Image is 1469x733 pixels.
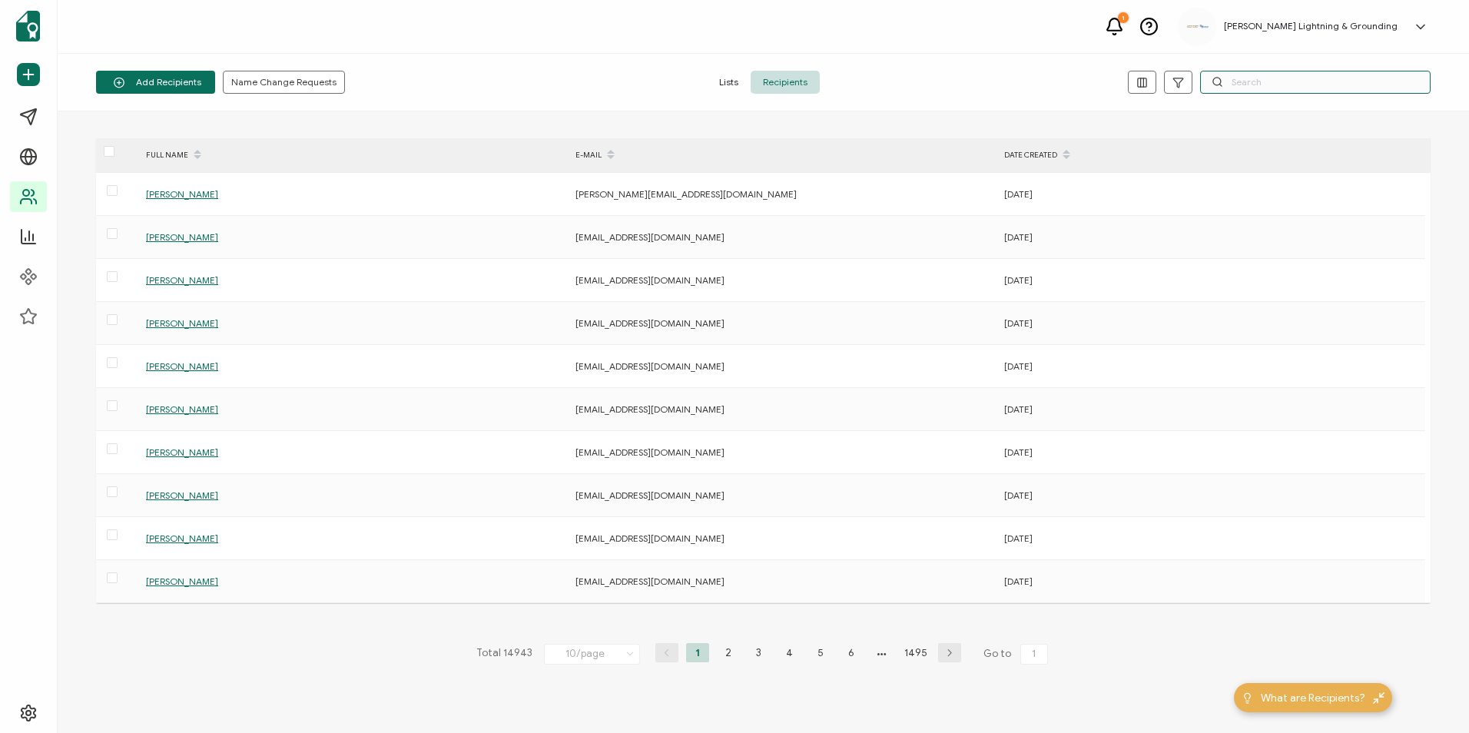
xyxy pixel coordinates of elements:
span: [DATE] [1004,446,1033,458]
span: [PERSON_NAME] [146,446,218,458]
img: aadcaf15-e79d-49df-9673-3fc76e3576c2.png [1185,24,1209,29]
span: Lists [707,71,751,94]
input: Search [1200,71,1431,94]
span: [PERSON_NAME] [146,274,218,286]
span: [DATE] [1004,317,1033,329]
span: [EMAIL_ADDRESS][DOMAIN_NAME] [575,489,725,501]
input: Select [544,644,640,665]
span: Go to [983,643,1051,665]
div: E-MAIL [568,142,996,168]
span: [PERSON_NAME] [146,188,218,200]
span: [PERSON_NAME] [146,532,218,544]
span: [EMAIL_ADDRESS][DOMAIN_NAME] [575,532,725,544]
span: [DATE] [1004,274,1033,286]
span: Recipients [751,71,820,94]
span: [PERSON_NAME] [146,489,218,501]
span: [EMAIL_ADDRESS][DOMAIN_NAME] [575,317,725,329]
span: [EMAIL_ADDRESS][DOMAIN_NAME] [575,274,725,286]
li: 1495 [901,643,930,662]
span: [PERSON_NAME] [146,317,218,329]
div: FULL NAME [138,142,568,168]
button: Add Recipients [96,71,215,94]
span: [EMAIL_ADDRESS][DOMAIN_NAME] [575,231,725,243]
iframe: Chat Widget [1392,659,1469,733]
span: [DATE] [1004,403,1033,415]
li: 2 [717,643,740,662]
span: [PERSON_NAME][EMAIL_ADDRESS][DOMAIN_NAME] [575,188,797,200]
button: Name Change Requests [223,71,345,94]
li: 3 [748,643,771,662]
span: [PERSON_NAME] [146,360,218,372]
span: Name Change Requests [231,78,337,87]
div: 1 [1118,12,1129,23]
img: sertifier-logomark-colored.svg [16,11,40,41]
span: [EMAIL_ADDRESS][DOMAIN_NAME] [575,403,725,415]
span: [DATE] [1004,231,1033,243]
span: [DATE] [1004,188,1033,200]
span: [PERSON_NAME] [146,403,218,415]
span: [PERSON_NAME] [146,231,218,243]
li: 1 [686,643,709,662]
span: [DATE] [1004,360,1033,372]
li: 4 [778,643,801,662]
span: [DATE] [1004,489,1033,501]
h5: [PERSON_NAME] Lightning & Grounding [1224,21,1398,32]
div: DATE CREATED [996,142,1425,168]
span: Total 14943 [476,643,532,665]
span: What are Recipients? [1261,690,1365,706]
span: [EMAIL_ADDRESS][DOMAIN_NAME] [575,575,725,587]
span: [EMAIL_ADDRESS][DOMAIN_NAME] [575,360,725,372]
span: [EMAIL_ADDRESS][DOMAIN_NAME] [575,446,725,458]
li: 6 [840,643,863,662]
img: minimize-icon.svg [1373,692,1384,704]
span: [DATE] [1004,575,1033,587]
span: [PERSON_NAME] [146,575,218,587]
li: 5 [809,643,832,662]
span: [DATE] [1004,532,1033,544]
